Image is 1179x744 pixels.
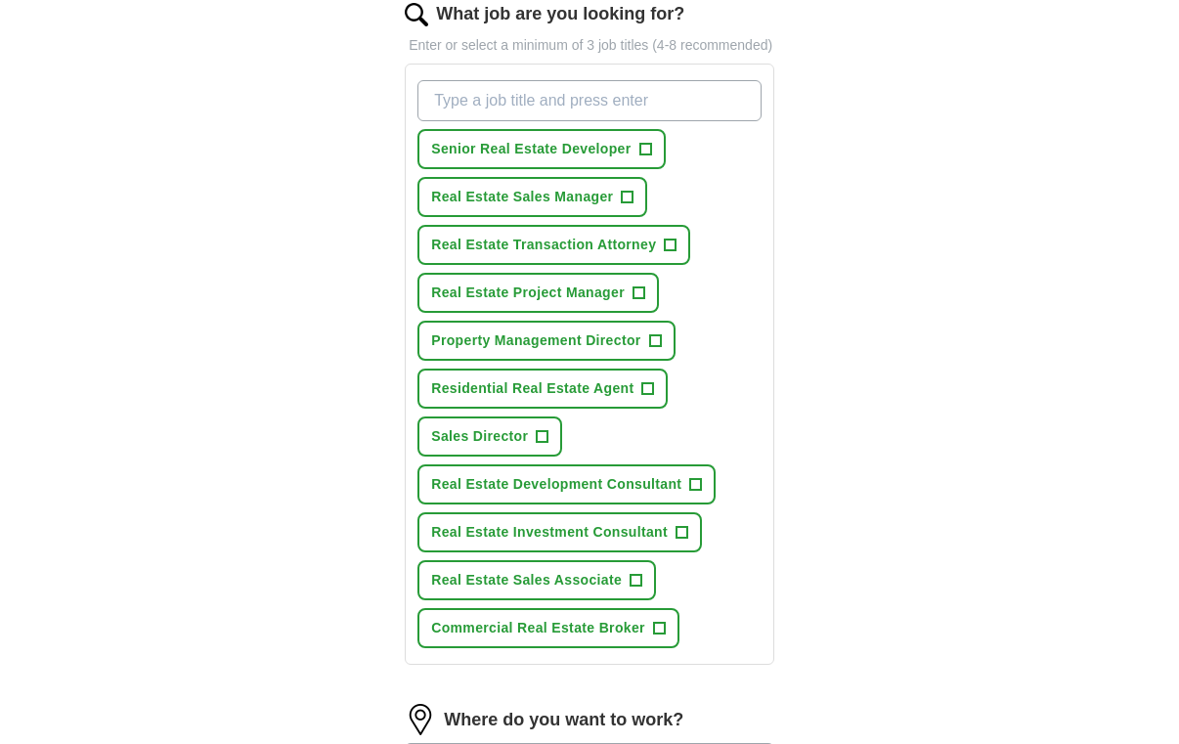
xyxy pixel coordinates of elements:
span: Real Estate Sales Associate [431,570,622,591]
button: Sales Director [417,416,562,457]
button: Real Estate Sales Manager [417,177,647,217]
span: Residential Real Estate Agent [431,378,633,399]
span: Sales Director [431,426,528,447]
button: Real Estate Project Manager [417,273,659,313]
button: Residential Real Estate Agent [417,369,668,409]
label: Where do you want to work? [444,707,683,733]
span: Real Estate Investment Consultant [431,522,668,543]
button: Real Estate Sales Associate [417,560,656,600]
button: Senior Real Estate Developer [417,129,665,169]
img: search.png [405,3,428,26]
button: Real Estate Transaction Attorney [417,225,690,265]
span: Commercial Real Estate Broker [431,618,645,638]
button: Commercial Real Estate Broker [417,608,679,648]
input: Type a job title and press enter [417,80,762,121]
span: Senior Real Estate Developer [431,139,631,159]
img: location.png [405,704,436,735]
label: What job are you looking for? [436,1,684,27]
p: Enter or select a minimum of 3 job titles (4-8 recommended) [405,35,774,56]
span: Real Estate Transaction Attorney [431,235,656,255]
button: Real Estate Investment Consultant [417,512,702,552]
span: Property Management Director [431,330,640,351]
span: Real Estate Development Consultant [431,474,681,495]
button: Property Management Director [417,321,675,361]
span: Real Estate Project Manager [431,283,625,303]
span: Real Estate Sales Manager [431,187,613,207]
button: Real Estate Development Consultant [417,464,716,504]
